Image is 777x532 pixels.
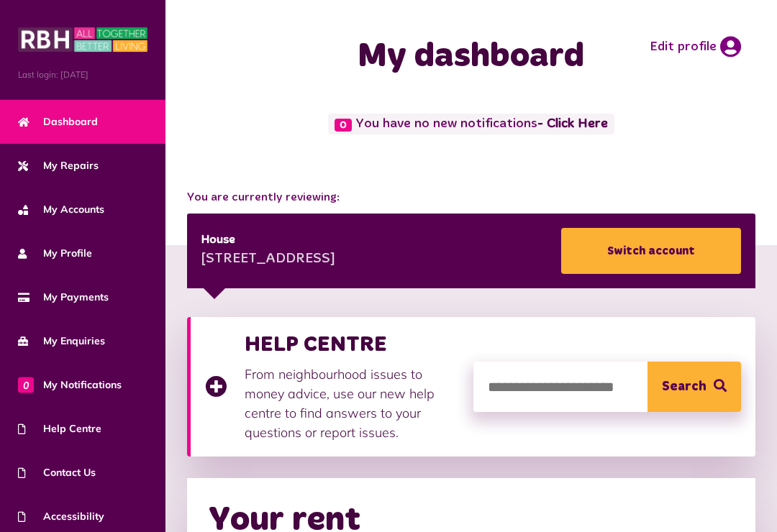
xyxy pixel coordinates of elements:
[18,114,98,129] span: Dashboard
[18,68,147,81] span: Last login: [DATE]
[328,114,614,134] span: You have no new notifications
[187,189,755,206] span: You are currently reviewing:
[647,362,741,412] button: Search
[18,290,109,305] span: My Payments
[18,334,105,349] span: My Enquiries
[18,421,101,436] span: Help Centre
[18,509,104,524] span: Accessibility
[235,36,706,78] h1: My dashboard
[561,228,741,274] a: Switch account
[335,119,352,132] span: 0
[18,377,34,393] span: 0
[245,364,459,442] p: From neighbourhood issues to money advice, use our new help centre to find answers to your questi...
[18,465,96,480] span: Contact Us
[201,231,335,249] div: House
[18,158,99,173] span: My Repairs
[201,249,335,270] div: [STREET_ADDRESS]
[18,246,92,261] span: My Profile
[18,377,122,393] span: My Notifications
[245,331,459,357] h3: HELP CENTRE
[537,118,608,131] a: - Click Here
[18,202,104,217] span: My Accounts
[650,36,741,58] a: Edit profile
[662,362,706,412] span: Search
[18,25,147,54] img: MyRBH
